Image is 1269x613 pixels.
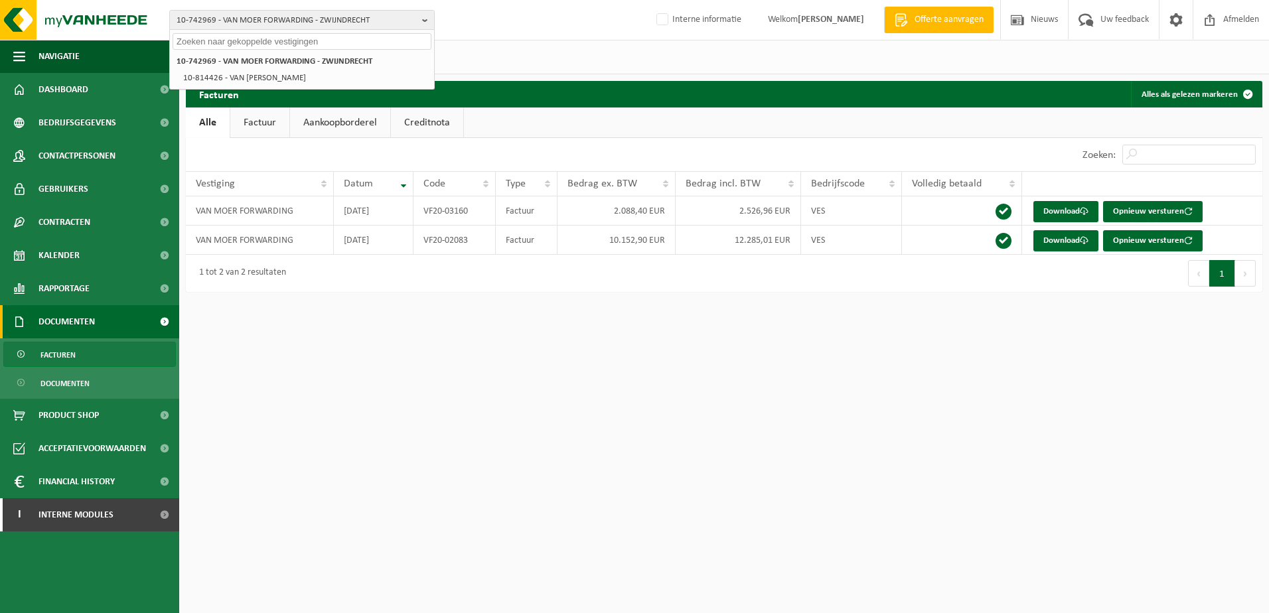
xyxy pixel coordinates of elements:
[801,196,902,226] td: VES
[186,196,334,226] td: VAN MOER FORWARDING
[40,342,76,368] span: Facturen
[1103,230,1203,251] button: Opnieuw versturen
[38,172,88,206] span: Gebruikers
[38,73,88,106] span: Dashboard
[38,106,116,139] span: Bedrijfsgegevens
[334,226,413,255] td: [DATE]
[413,196,496,226] td: VF20-03160
[290,107,390,138] a: Aankoopborderel
[811,178,865,189] span: Bedrijfscode
[1082,150,1116,161] label: Zoeken:
[38,139,115,172] span: Contactpersonen
[38,239,80,272] span: Kalender
[40,371,90,396] span: Documenten
[798,15,864,25] strong: [PERSON_NAME]
[38,465,115,498] span: Financial History
[179,70,431,86] li: 10-814426 - VAN [PERSON_NAME]
[177,11,417,31] span: 10-742969 - VAN MOER FORWARDING - ZWIJNDRECHT
[567,178,637,189] span: Bedrag ex. BTW
[186,107,230,138] a: Alle
[686,178,761,189] span: Bedrag incl. BTW
[506,178,526,189] span: Type
[1235,260,1256,287] button: Next
[413,226,496,255] td: VF20-02083
[344,178,373,189] span: Datum
[423,178,445,189] span: Code
[496,196,557,226] td: Factuur
[1033,201,1098,222] a: Download
[192,261,286,285] div: 1 tot 2 van 2 resultaten
[676,226,800,255] td: 12.285,01 EUR
[38,305,95,338] span: Documenten
[3,370,176,395] a: Documenten
[801,226,902,255] td: VES
[912,178,982,189] span: Volledig betaald
[1188,260,1209,287] button: Previous
[38,272,90,305] span: Rapportage
[1209,260,1235,287] button: 1
[334,196,413,226] td: [DATE]
[676,196,800,226] td: 2.526,96 EUR
[186,81,252,107] h2: Facturen
[1131,81,1261,107] button: Alles als gelezen markeren
[558,226,676,255] td: 10.152,90 EUR
[38,498,113,531] span: Interne modules
[1103,201,1203,222] button: Opnieuw versturen
[186,226,334,255] td: VAN MOER FORWARDING
[654,10,741,30] label: Interne informatie
[230,107,289,138] a: Factuur
[884,7,994,33] a: Offerte aanvragen
[38,399,99,432] span: Product Shop
[196,178,235,189] span: Vestiging
[1033,230,1098,251] a: Download
[558,196,676,226] td: 2.088,40 EUR
[38,40,80,73] span: Navigatie
[38,432,146,465] span: Acceptatievoorwaarden
[911,13,987,27] span: Offerte aanvragen
[173,33,431,50] input: Zoeken naar gekoppelde vestigingen
[169,10,435,30] button: 10-742969 - VAN MOER FORWARDING - ZWIJNDRECHT
[38,206,90,239] span: Contracten
[496,226,557,255] td: Factuur
[13,498,25,531] span: I
[177,57,372,66] strong: 10-742969 - VAN MOER FORWARDING - ZWIJNDRECHT
[391,107,463,138] a: Creditnota
[3,342,176,367] a: Facturen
